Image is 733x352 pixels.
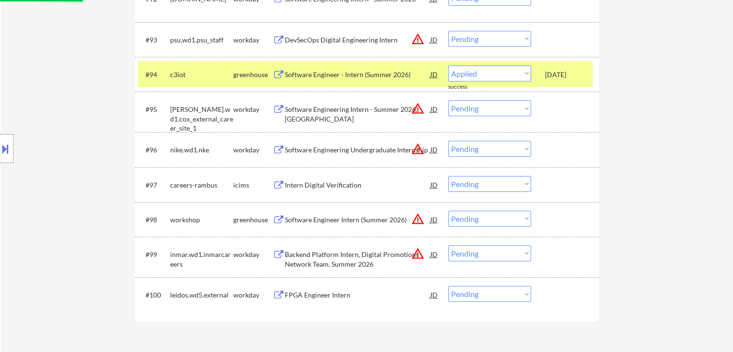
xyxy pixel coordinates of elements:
[285,250,430,269] div: Backend Platform Intern, Digital Promotions Network Team, Summer 2026
[146,35,162,45] div: #93
[233,180,273,190] div: icims
[285,35,430,45] div: DevSecOps Digital Engineering Intern
[233,250,273,259] div: workday
[429,100,439,118] div: JD
[429,31,439,48] div: JD
[170,290,233,300] div: leidos.wd5.external
[429,211,439,228] div: JD
[170,105,233,133] div: [PERSON_NAME].wd1.cox_external_career_site_1
[233,35,273,45] div: workday
[411,32,425,46] button: warning_amber
[429,66,439,83] div: JD
[170,145,233,155] div: nike.wd1.nke
[285,290,430,300] div: FPGA Engineer Intern
[411,142,425,156] button: warning_amber
[285,70,430,80] div: Software Engineer - Intern (Summer 2026)
[411,212,425,226] button: warning_amber
[170,215,233,225] div: workshop
[233,70,273,80] div: greenhouse
[170,35,233,45] div: psu.wd1.psu_staff
[429,286,439,303] div: JD
[170,180,233,190] div: careers-rambus
[233,105,273,114] div: workday
[146,250,162,259] div: #99
[411,247,425,260] button: warning_amber
[233,290,273,300] div: workday
[146,290,162,300] div: #100
[411,102,425,115] button: warning_amber
[233,215,273,225] div: greenhouse
[448,83,487,91] div: success
[429,176,439,193] div: JD
[285,215,430,225] div: Software Engineer Intern (Summer 2026)
[285,105,430,123] div: Software Engineering Intern - Summer 2026, [GEOGRAPHIC_DATA]
[170,250,233,269] div: inmar.wd1.inmarcareers
[170,70,233,80] div: c3iot
[429,141,439,158] div: JD
[429,245,439,263] div: JD
[285,180,430,190] div: Intern Digital Verification
[285,145,430,155] div: Software Engineering Undergraduate Internship
[233,145,273,155] div: workday
[545,70,587,80] div: [DATE]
